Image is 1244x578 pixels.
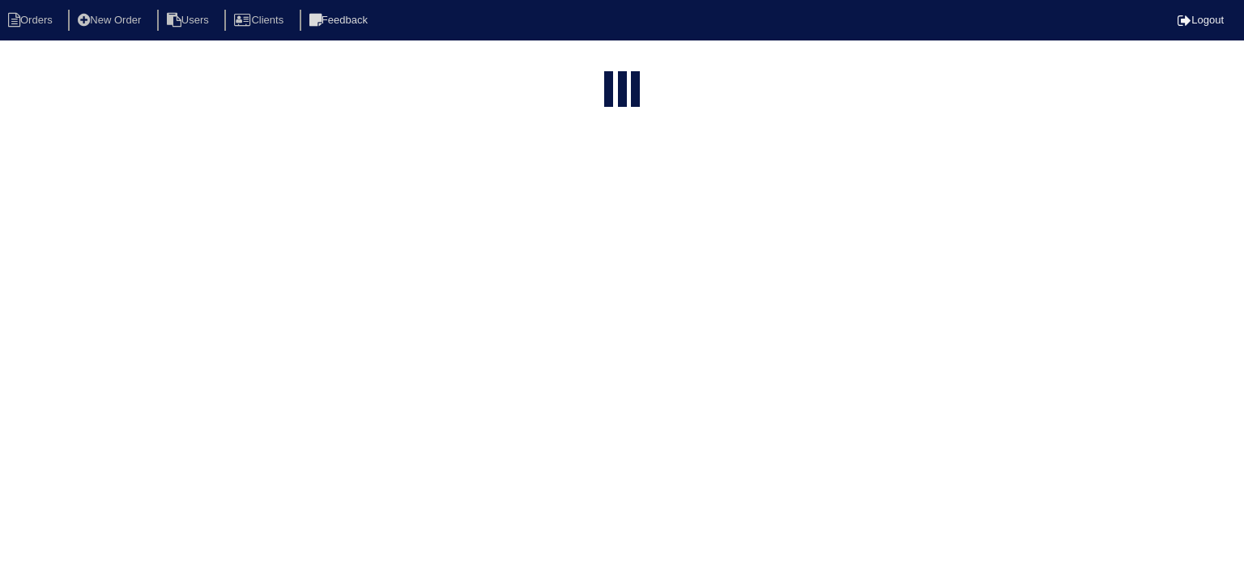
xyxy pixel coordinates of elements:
[224,14,296,26] a: Clients
[68,10,154,32] li: New Order
[300,10,381,32] li: Feedback
[224,10,296,32] li: Clients
[1178,14,1224,26] a: Logout
[618,71,627,116] div: loading...
[157,14,222,26] a: Users
[68,14,154,26] a: New Order
[157,10,222,32] li: Users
